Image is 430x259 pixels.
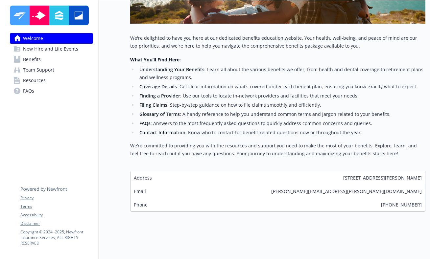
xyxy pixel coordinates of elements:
a: Benefits [10,54,93,65]
a: Welcome [10,33,93,44]
a: Disclaimer [20,221,93,227]
span: Team Support [23,65,54,75]
li: : Get clear information on what’s covered under each benefit plan, ensuring you know exactly what... [137,83,425,91]
li: : Learn all about the various benefits we offer, from health and dental coverage to retirement pl... [137,66,425,81]
li: : Answers to the most frequently asked questions to quickly address common concerns and queries. [137,119,425,127]
span: New Hire and Life Events [23,44,78,54]
strong: Glossary of Terms [139,111,180,117]
span: Address [134,174,152,181]
span: Benefits [23,54,41,65]
strong: Coverage Details [139,83,177,90]
span: [PERSON_NAME][EMAIL_ADDRESS][PERSON_NAME][DOMAIN_NAME] [271,188,422,195]
span: FAQs [23,86,34,96]
strong: Filing Claims [139,102,167,108]
a: Terms [20,204,93,209]
span: Resources [23,75,46,86]
strong: Finding a Provider [139,93,180,99]
li: : Step-by-step guidance on how to file claims smoothly and efficiently. [137,101,425,109]
a: Privacy [20,195,93,201]
a: Resources [10,75,93,86]
a: New Hire and Life Events [10,44,93,54]
a: Team Support [10,65,93,75]
span: Email [134,188,146,195]
p: We’re committed to providing you with the resources and support you need to make the most of your... [130,142,425,158]
a: FAQs [10,86,93,96]
p: We're delighted to have you here at our dedicated benefits education website. Your health, well-b... [130,34,425,50]
li: : Know who to contact for benefit-related questions now or throughout the year. [137,129,425,137]
span: Welcome [23,33,43,44]
a: Accessibility [20,212,93,218]
strong: Understanding Your Benefits [139,66,204,73]
span: [STREET_ADDRESS][PERSON_NAME] [343,174,422,181]
p: Copyright © 2024 - 2025 , Newfront Insurance Services, ALL RIGHTS RESERVED [20,229,93,246]
li: : A handy reference to help you understand common terms and jargon related to your benefits. [137,110,425,118]
span: [PHONE_NUMBER] [381,201,422,208]
li: : Use our tools to locate in-network providers and facilities that meet your needs. [137,92,425,100]
strong: Contact Information [139,129,185,136]
span: Phone [134,201,148,208]
strong: What You’ll Find Here: [130,56,181,63]
strong: FAQs [139,120,151,126]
